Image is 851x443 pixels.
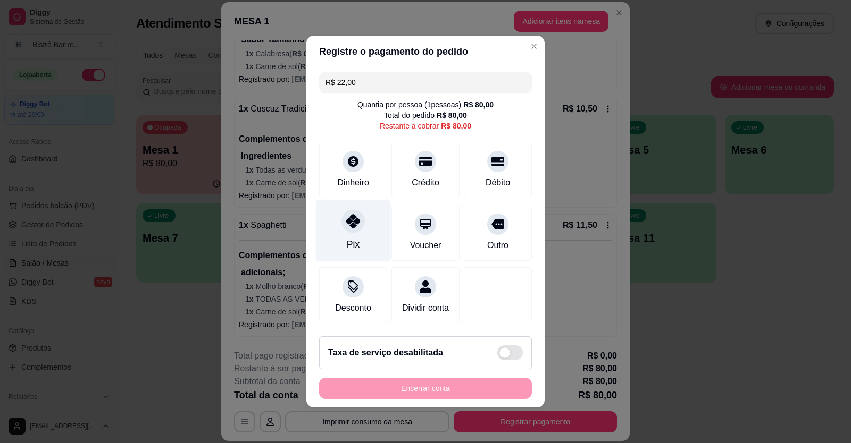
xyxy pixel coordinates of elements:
[328,346,443,359] h2: Taxa de serviço desabilitada
[306,36,545,67] header: Registre o pagamento do pedido
[525,38,543,55] button: Close
[380,121,471,131] div: Restante a cobrar
[410,239,441,252] div: Voucher
[486,176,510,189] div: Débito
[402,302,449,314] div: Dividir conta
[335,302,371,314] div: Desconto
[487,239,508,252] div: Outro
[441,121,471,131] div: R$ 80,00
[337,176,369,189] div: Dinheiro
[463,99,494,110] div: R$ 80,00
[326,72,525,93] input: Ex.: hambúrguer de cordeiro
[437,110,467,121] div: R$ 80,00
[412,176,439,189] div: Crédito
[384,110,467,121] div: Total do pedido
[357,99,494,110] div: Quantia por pessoa ( 1 pessoas)
[347,237,360,251] div: Pix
